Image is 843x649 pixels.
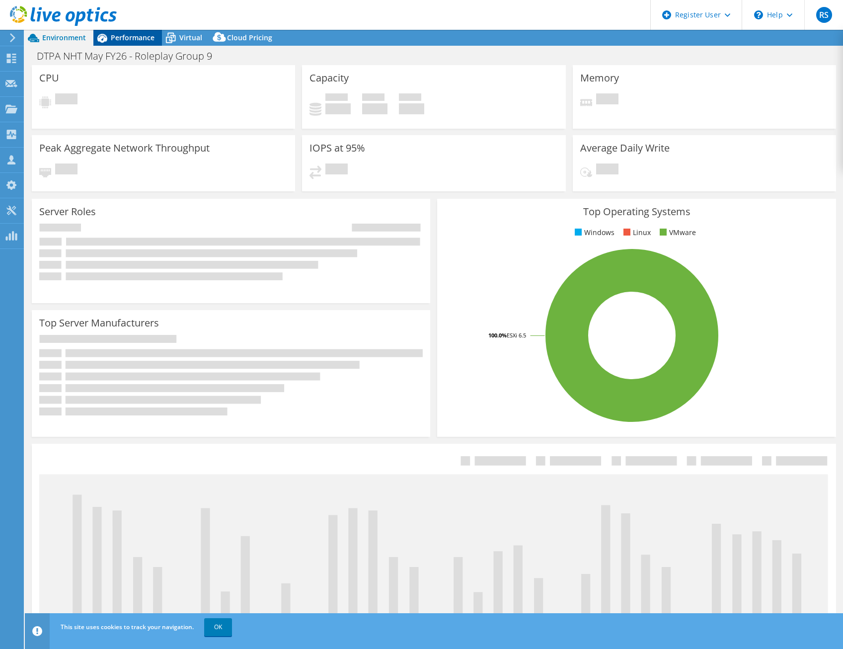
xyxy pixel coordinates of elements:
span: Pending [55,163,77,177]
span: Cloud Pricing [227,33,272,42]
span: Pending [596,163,618,177]
span: Pending [55,93,77,107]
h3: Average Daily Write [580,143,670,154]
li: VMware [657,227,696,238]
span: RS [816,7,832,23]
span: Virtual [179,33,202,42]
h4: 0 GiB [362,103,387,114]
h3: Memory [580,73,619,83]
li: Windows [572,227,614,238]
h3: CPU [39,73,59,83]
span: Total [399,93,421,103]
span: Performance [111,33,154,42]
h3: IOPS at 95% [309,143,365,154]
h3: Capacity [309,73,349,83]
li: Linux [621,227,651,238]
span: Free [362,93,384,103]
span: Pending [325,163,348,177]
h3: Server Roles [39,206,96,217]
span: Pending [596,93,618,107]
tspan: 100.0% [488,331,507,339]
h3: Peak Aggregate Network Throughput [39,143,210,154]
h4: 0 GiB [399,103,424,114]
h4: 0 GiB [325,103,351,114]
svg: \n [754,10,763,19]
span: This site uses cookies to track your navigation. [61,623,194,631]
span: Environment [42,33,86,42]
h3: Top Operating Systems [445,206,828,217]
tspan: ESXi 6.5 [507,331,526,339]
a: OK [204,618,232,636]
span: Used [325,93,348,103]
h3: Top Server Manufacturers [39,318,159,328]
h1: DTPA NHT May FY26 - Roleplay Group 9 [32,51,228,62]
